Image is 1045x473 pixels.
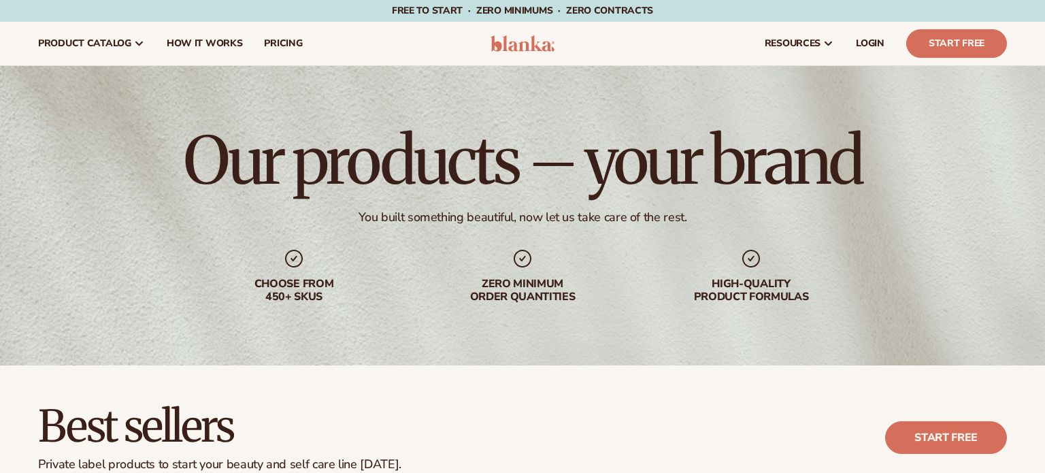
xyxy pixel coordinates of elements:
a: How It Works [156,22,254,65]
a: product catalog [27,22,156,65]
div: Zero minimum order quantities [435,278,610,304]
div: You built something beautiful, now let us take care of the rest. [359,210,687,225]
h2: Best sellers [38,404,401,449]
span: resources [765,38,820,49]
span: pricing [264,38,302,49]
a: LOGIN [845,22,895,65]
a: resources [754,22,845,65]
div: High-quality product formulas [664,278,838,304]
a: Start Free [906,29,1007,58]
span: Free to start · ZERO minimums · ZERO contracts [392,4,653,17]
a: pricing [253,22,313,65]
a: Start free [885,421,1007,454]
span: How It Works [167,38,243,49]
img: logo [491,35,555,52]
span: product catalog [38,38,131,49]
div: Choose from 450+ Skus [207,278,381,304]
div: Private label products to start your beauty and self care line [DATE]. [38,457,401,472]
span: LOGIN [856,38,884,49]
h1: Our products – your brand [184,128,861,193]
